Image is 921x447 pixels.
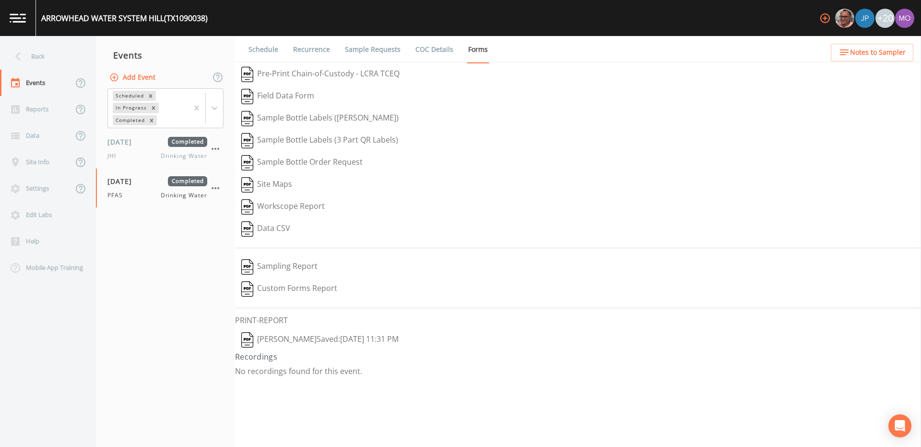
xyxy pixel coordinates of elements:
[168,137,207,147] span: Completed
[835,9,854,28] img: e2d790fa78825a4bb76dcb6ab311d44c
[895,9,914,28] img: 4e251478aba98ce068fb7eae8f78b90c
[467,36,489,63] a: Forms
[107,137,139,147] span: [DATE]
[241,199,253,215] img: svg%3e
[850,47,906,59] span: Notes to Sampler
[235,108,405,130] button: Sample Bottle Labels ([PERSON_NAME])
[414,36,455,63] a: COC Details
[343,36,402,63] a: Sample Requests
[146,115,157,125] div: Remove Completed
[831,44,913,61] button: Notes to Sampler
[855,9,874,28] img: 41241ef155101aa6d92a04480b0d0000
[107,69,159,86] button: Add Event
[41,12,208,24] div: ARROWHEAD WATER SYSTEM HILL (TX1090038)
[235,85,320,108] button: Field Data Form
[241,89,253,104] img: svg%3e
[241,177,253,193] img: svg%3e
[148,103,159,113] div: Remove In Progress
[241,259,253,275] img: svg%3e
[235,366,921,376] p: No recordings found for this event.
[96,169,235,208] a: [DATE]CompletedPFASDrinking Water
[113,115,146,125] div: Completed
[835,9,855,28] div: Mike Franklin
[241,221,253,237] img: svg%3e
[855,9,875,28] div: Joshua gere Paul
[241,133,253,148] img: svg%3e
[161,152,207,160] span: Drinking Water
[241,155,253,170] img: svg%3e
[292,36,331,63] a: Recurrence
[107,176,139,186] span: [DATE]
[96,43,235,67] div: Events
[235,316,921,325] h6: PRINT-REPORT
[241,281,253,297] img: svg%3e
[235,130,404,152] button: Sample Bottle Labels (3 Part QR Labels)
[241,111,253,126] img: svg%3e
[235,256,324,278] button: Sampling Report
[107,152,122,160] span: JHI
[235,278,343,300] button: Custom Forms Report
[235,329,405,351] button: [PERSON_NAME]Saved:[DATE] 11:31 PM
[235,174,298,196] button: Site Maps
[96,129,235,169] a: [DATE]CompletedJHIDrinking Water
[235,63,406,85] button: Pre-Print Chain-of-Custody - LCRA TCEQ
[235,351,921,362] h4: Recordings
[168,176,207,186] span: Completed
[241,67,253,82] img: svg%3e
[241,332,253,348] img: svg%3e
[235,218,296,240] button: Data CSV
[161,191,207,200] span: Drinking Water
[247,36,280,63] a: Schedule
[113,103,148,113] div: In Progress
[113,91,145,101] div: Scheduled
[235,196,331,218] button: Workscope Report
[10,13,26,23] img: logo
[235,152,369,174] button: Sample Bottle Order Request
[875,9,895,28] div: +20
[145,91,156,101] div: Remove Scheduled
[107,191,129,200] span: PFAS
[888,414,911,437] div: Open Intercom Messenger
